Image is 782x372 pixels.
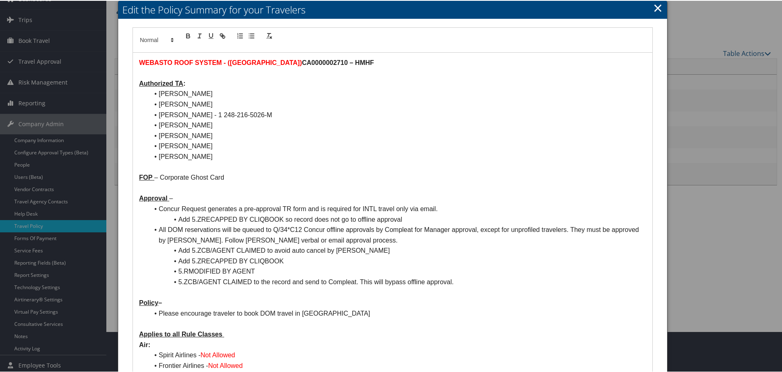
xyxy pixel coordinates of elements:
[139,58,302,65] strong: WEBASTO ROOF SYSTEM - ([GEOGRAPHIC_DATA])
[149,203,646,214] li: Concur Request generates a pre-approval TR form and is required for INTL travel only via email.
[139,330,222,337] u: Applies to all Rule Classes
[139,192,646,203] p: –
[139,173,153,180] u: FOP
[139,341,151,347] strong: Air:
[149,214,646,224] li: Add 5.ZRECAPPED BY CLIQBOOK so record does not go to offline approval
[139,79,185,86] strong: :
[149,265,646,276] li: 5.RMODIFIED BY AGENT
[149,276,646,287] li: 5.ZCB/AGENT CLAIMED to the record and send to Compleat. This will bypass offline approval.
[139,298,162,305] strong: –
[149,98,646,109] li: [PERSON_NAME]
[149,255,646,266] li: Add 5.ZRECAPPED BY CLIQBOOK
[200,351,235,358] span: Not Allowed
[139,79,183,86] u: Authorized TA
[149,245,646,255] li: Add 5.ZCB/AGENT CLAIMED to avoid auto cancel by [PERSON_NAME]
[149,109,646,120] li: [PERSON_NAME] - 1 248-216-5026-M
[139,194,167,201] u: Approval
[208,361,243,368] span: Not Allowed
[149,151,646,161] li: [PERSON_NAME]
[139,298,158,305] u: Policy
[139,172,646,182] p: – Corporate Ghost Card
[149,130,646,140] li: [PERSON_NAME]
[149,140,646,151] li: [PERSON_NAME]
[149,360,646,370] li: Frontier Airlines -
[149,119,646,130] li: [PERSON_NAME]
[149,349,646,360] li: Spirit Airlines -
[149,224,646,245] li: All DOM reservations will be queued to Q/34*C12 Concur offline approvals by Compleat for Manager ...
[149,307,646,318] li: Please encourage traveler to book DOM travel in [GEOGRAPHIC_DATA]
[149,88,646,98] li: [PERSON_NAME]
[302,58,374,65] strong: CA0000002710 – HMHF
